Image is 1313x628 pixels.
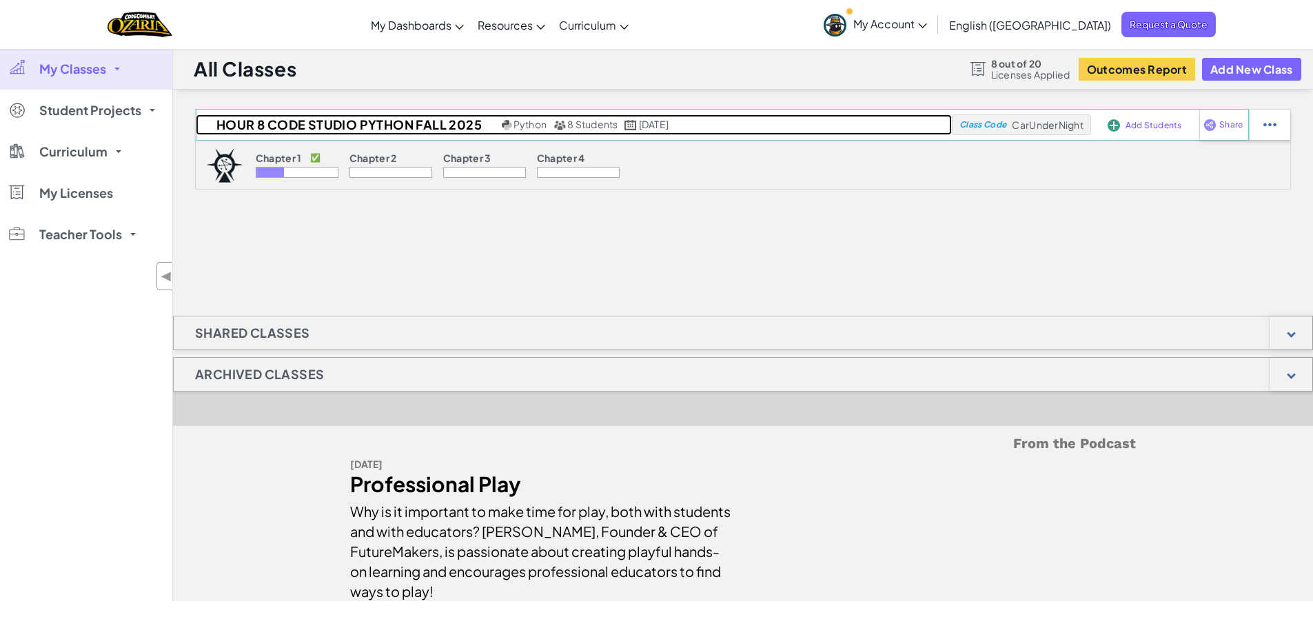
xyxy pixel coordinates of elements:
h1: Shared Classes [174,316,332,350]
span: Python [513,118,547,130]
img: logo [206,148,243,183]
h1: Archived Classes [174,357,345,392]
a: My Dashboards [364,6,471,43]
span: English ([GEOGRAPHIC_DATA]) [949,18,1111,32]
span: 8 out of 20 [991,58,1070,69]
span: Teacher Tools [39,228,122,241]
span: My Classes [39,63,106,75]
a: Ozaria by CodeCombat logo [108,10,172,39]
span: My Licenses [39,187,113,199]
div: Professional Play [350,474,733,494]
a: Request a Quote [1121,12,1216,37]
img: avatar [824,14,846,37]
h2: Hour 8 Code Studio Python Fall 2025 [196,114,498,135]
p: Chapter 4 [537,152,585,163]
img: IconStudentEllipsis.svg [1263,119,1276,131]
img: IconAddStudents.svg [1108,119,1120,132]
span: My Account [853,17,927,31]
span: [DATE] [639,118,669,130]
a: My Account [817,3,934,46]
img: calendar.svg [624,120,637,130]
a: Curriculum [552,6,635,43]
img: python.png [502,120,512,130]
span: 8 Students [567,118,618,130]
p: Chapter 2 [349,152,397,163]
span: Curriculum [559,18,616,32]
div: [DATE] [350,454,733,474]
span: Class Code [959,121,1006,129]
img: Home [108,10,172,39]
span: Add Students [1126,121,1182,130]
span: Curriculum [39,145,108,158]
a: English ([GEOGRAPHIC_DATA]) [942,6,1118,43]
p: ✅ [310,152,320,163]
button: Outcomes Report [1079,58,1195,81]
span: Resources [478,18,533,32]
img: IconShare_Purple.svg [1203,119,1217,131]
a: Resources [471,6,552,43]
span: My Dashboards [371,18,451,32]
button: Add New Class [1202,58,1301,81]
img: MultipleUsers.png [553,120,566,130]
p: Chapter 3 [443,152,491,163]
span: Licenses Applied [991,69,1070,80]
h5: From the Podcast [350,433,1136,454]
a: Hour 8 Code Studio Python Fall 2025 Python 8 Students [DATE] [196,114,952,135]
span: ◀ [161,266,172,286]
h1: All Classes [194,56,296,82]
span: CarUnderNight [1012,119,1083,131]
p: Chapter 1 [256,152,302,163]
span: Share [1219,121,1243,129]
span: Student Projects [39,104,141,117]
div: Why is it important to make time for play, both with students and with educators? [PERSON_NAME], ... [350,494,733,601]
